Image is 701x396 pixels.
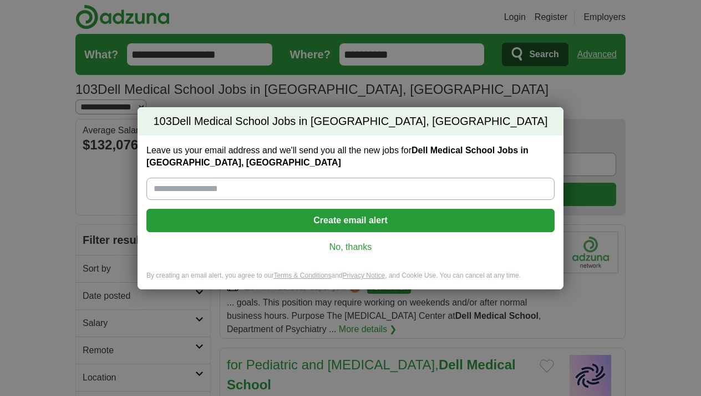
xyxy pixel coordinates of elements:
[138,107,563,136] h2: Dell Medical School Jobs in [GEOGRAPHIC_DATA], [GEOGRAPHIC_DATA]
[154,114,172,129] span: 103
[155,241,546,253] a: No, thanks
[146,209,555,232] button: Create email alert
[343,272,385,279] a: Privacy Notice
[273,272,331,279] a: Terms & Conditions
[146,144,555,169] label: Leave us your email address and we'll send you all the new jobs for
[138,271,563,289] div: By creating an email alert, you agree to our and , and Cookie Use. You can cancel at any time.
